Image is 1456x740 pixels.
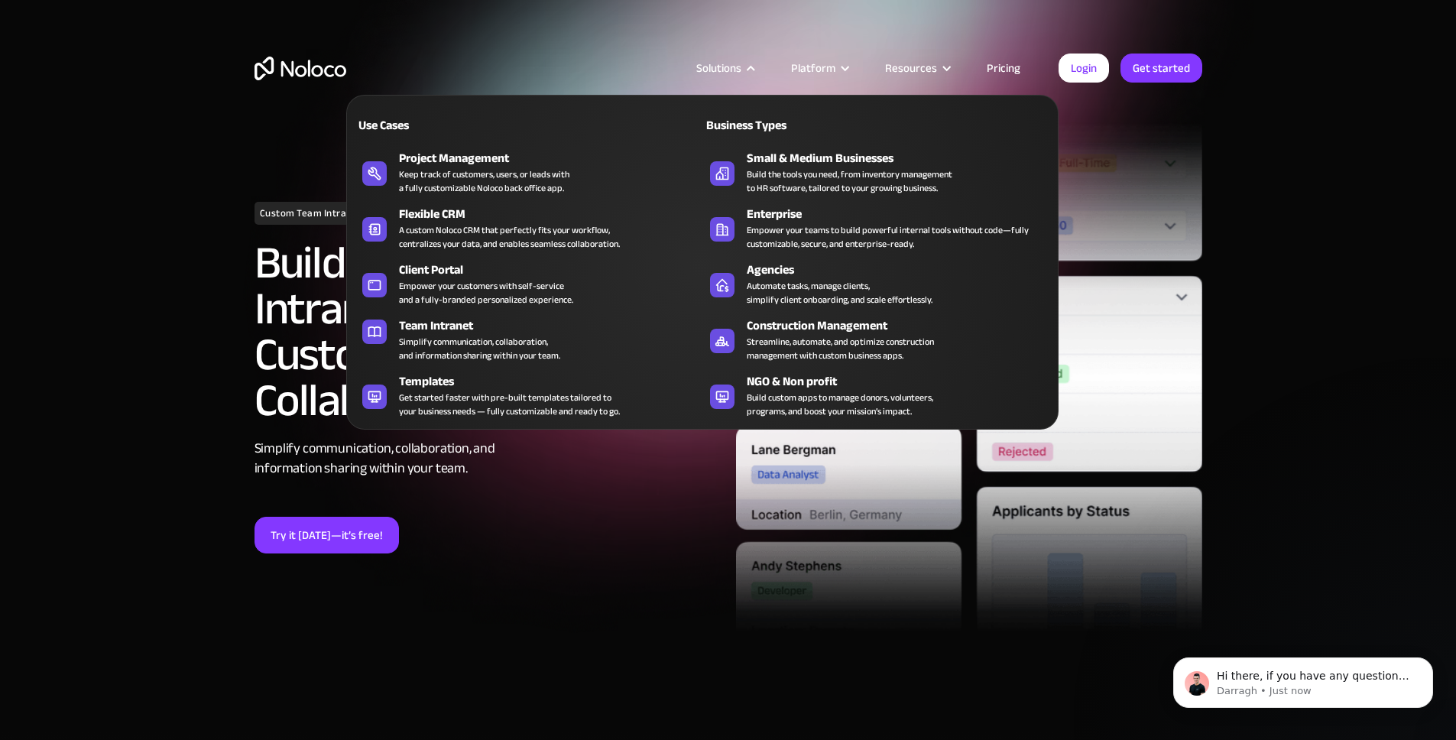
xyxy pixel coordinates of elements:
div: Simplify communication, collaboration, and information sharing within your team. [255,439,721,479]
a: Use Cases [355,107,702,142]
a: Team IntranetSimplify communication, collaboration,and information sharing within your team. [355,313,702,365]
a: Client PortalEmpower your customers with self-serviceand a fully-branded personalized experience. [355,258,702,310]
a: TemplatesGet started faster with pre-built templates tailored toyour business needs — fully custo... [355,369,702,421]
div: Client Portal [399,261,709,279]
div: Project Management [399,149,709,167]
div: Flexible CRM [399,205,709,223]
div: Solutions [696,58,741,78]
div: Build custom apps to manage donors, volunteers, programs, and boost your mission’s impact. [747,391,933,418]
div: Resources [885,58,937,78]
a: Flexible CRMA custom Noloco CRM that perfectly fits your workflow,centralizes your data, and enab... [355,202,702,254]
a: EnterpriseEmpower your teams to build powerful internal tools without code—fully customizable, se... [702,202,1050,254]
iframe: Intercom notifications message [1150,625,1456,732]
a: Project ManagementKeep track of customers, users, or leads witha fully customizable Noloco back o... [355,146,702,198]
div: Build the tools you need, from inventory management to HR software, tailored to your growing busi... [747,167,952,195]
div: Automate tasks, manage clients, simplify client onboarding, and scale effortlessly. [747,279,932,307]
div: Solutions [677,58,772,78]
a: Login [1059,54,1109,83]
div: Streamline, automate, and optimize construction management with custom business apps. [747,335,934,362]
div: NGO & Non profit [747,372,1057,391]
a: NGO & Non profitBuild custom apps to manage donors, volunteers,programs, and boost your mission’s... [702,369,1050,421]
div: Agencies [747,261,1057,279]
div: A custom Noloco CRM that perfectly fits your workflow, centralizes your data, and enables seamles... [399,223,620,251]
div: Templates [399,372,709,391]
div: Resources [866,58,968,78]
div: Team Intranet [399,316,709,335]
h2: Build a No-Code Team Intranet for Secure and Custom Internal Collaboration [255,240,721,424]
div: Small & Medium Businesses [747,149,1057,167]
div: Keep track of customers, users, or leads with a fully customizable Noloco back office app. [399,167,569,195]
nav: Solutions [346,73,1059,430]
div: Empower your teams to build powerful internal tools without code—fully customizable, secure, and ... [747,223,1043,251]
div: Enterprise [747,205,1057,223]
a: Small & Medium BusinessesBuild the tools you need, from inventory managementto HR software, tailo... [702,146,1050,198]
a: home [255,57,346,80]
div: Simplify communication, collaboration, and information sharing within your team. [399,335,560,362]
a: Get started [1120,54,1202,83]
div: Construction Management [747,316,1057,335]
a: Try it [DATE]—it’s free! [255,517,399,553]
div: Business Types [702,116,870,135]
div: Platform [772,58,866,78]
div: Get started faster with pre-built templates tailored to your business needs — fully customizable ... [399,391,620,418]
a: AgenciesAutomate tasks, manage clients,simplify client onboarding, and scale effortlessly. [702,258,1050,310]
a: Business Types [702,107,1050,142]
a: Pricing [968,58,1039,78]
h1: Custom Team Intranet Builder [255,202,404,225]
div: Platform [791,58,835,78]
div: Use Cases [355,116,522,135]
div: Empower your customers with self-service and a fully-branded personalized experience. [399,279,573,307]
a: Construction ManagementStreamline, automate, and optimize constructionmanagement with custom busi... [702,313,1050,365]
